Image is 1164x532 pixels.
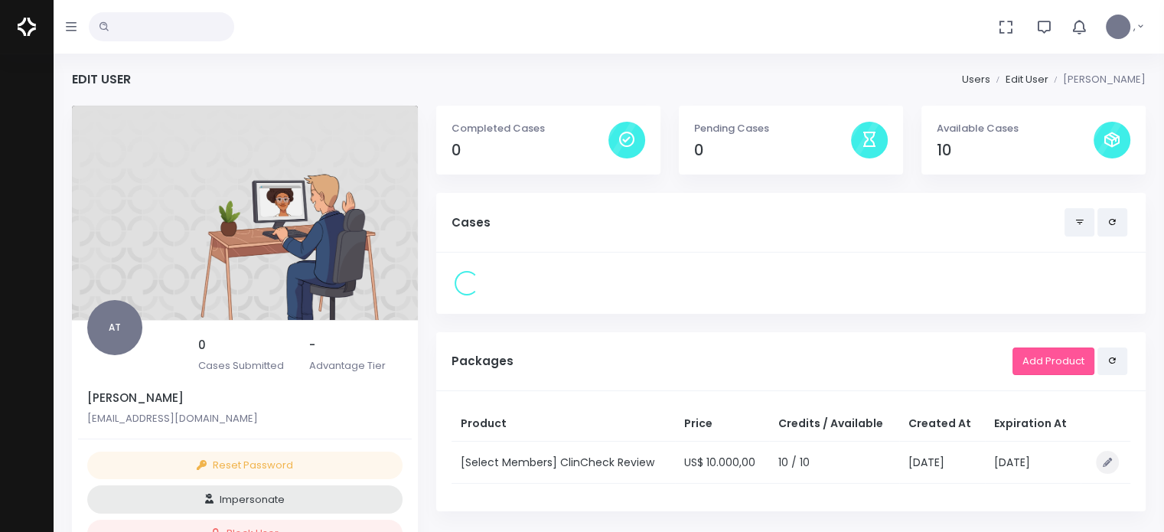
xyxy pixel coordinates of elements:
p: Cases Submitted [198,358,291,374]
li: [PERSON_NAME] [1048,72,1146,87]
th: Created At [899,406,985,442]
a: Edit User [1005,72,1048,86]
td: 10 / 10 [769,442,899,483]
p: Advantage Tier [309,358,402,374]
a: Users [962,72,990,86]
td: [DATE] [985,442,1081,483]
button: Impersonate [87,485,403,514]
p: [EMAIL_ADDRESS][DOMAIN_NAME] [87,411,403,426]
span: AT [87,300,142,355]
p: Completed Cases [452,121,608,136]
p: Available Cases [937,121,1094,136]
h5: - [309,338,402,352]
h5: 0 [198,338,291,352]
h5: Cases [452,216,1065,230]
h5: Packages [452,354,1012,368]
h5: [PERSON_NAME] [87,391,403,405]
td: [DATE] [899,442,985,483]
td: [Select Members] ClinCheck Review [452,442,675,483]
h4: 0 [694,142,851,159]
span: , [1133,19,1136,34]
h4: 10 [937,142,1094,159]
th: Product [452,406,675,442]
h4: 0 [452,142,608,159]
th: Expiration At [985,406,1081,442]
th: Credits / Available [769,406,899,442]
th: Price [675,406,769,442]
h4: Edit User [72,72,131,86]
td: US$ 10.000,00 [675,442,769,483]
img: Logo Horizontal [18,11,36,43]
a: Add Product [1012,348,1094,376]
button: Reset Password [87,452,403,480]
p: Pending Cases [694,121,851,136]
